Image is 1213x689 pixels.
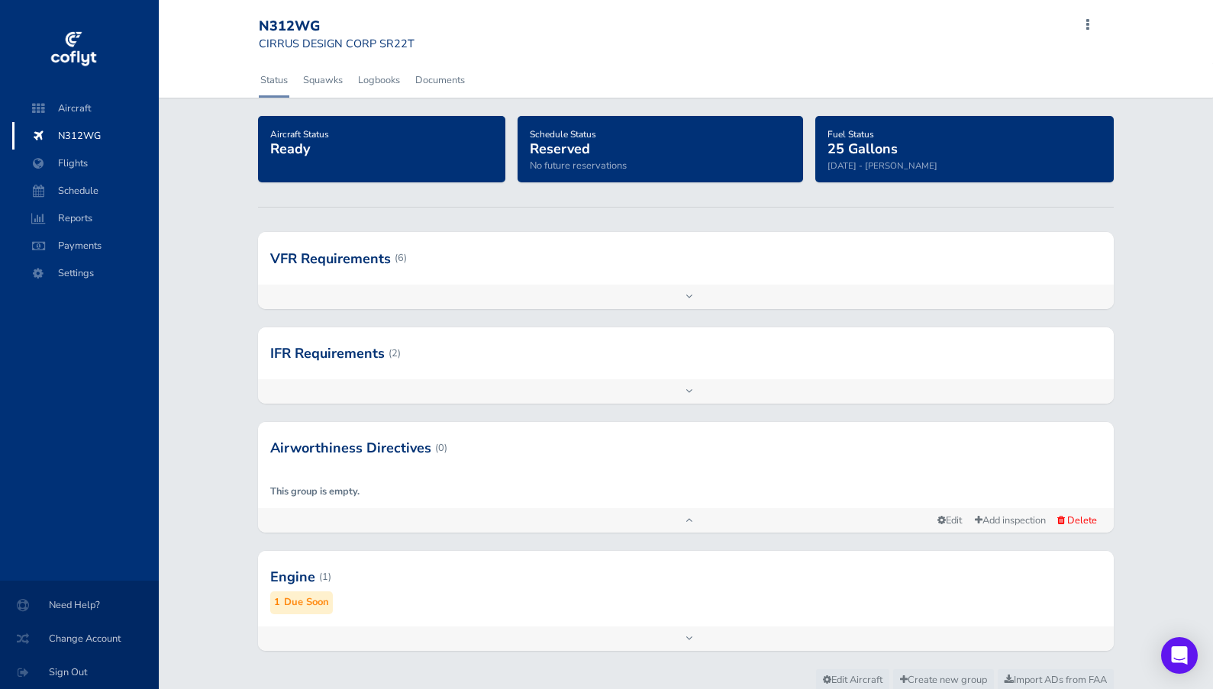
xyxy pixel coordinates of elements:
a: Documents [414,63,466,97]
a: Add inspection [968,510,1053,532]
strong: This group is empty. [270,485,360,498]
span: Edit Aircraft [823,673,882,687]
button: Delete [1053,512,1102,529]
span: Import ADs from FAA [1005,673,1107,687]
span: Change Account [18,625,140,652]
span: Ready [270,140,310,158]
span: Aircraft [27,95,144,122]
span: Flights [27,150,144,177]
a: Edit [931,510,968,531]
span: Payments [27,232,144,259]
span: No future reservations [530,159,627,172]
a: Schedule StatusReserved [530,124,596,159]
small: Due Soon [284,594,329,610]
span: Settings [27,259,144,287]
div: Open Intercom Messenger [1161,637,1198,674]
span: Edit [937,514,962,527]
span: Schedule [27,177,144,204]
span: 25 Gallons [827,140,898,158]
small: CIRRUS DESIGN CORP SR22T [259,36,415,51]
div: N312WG [259,18,415,35]
span: Fuel Status [827,128,874,140]
span: Reserved [530,140,590,158]
span: Aircraft Status [270,128,329,140]
a: Logbooks [356,63,402,97]
span: Delete [1067,514,1097,527]
span: Reports [27,204,144,232]
a: Squawks [302,63,344,97]
span: Need Help? [18,591,140,619]
a: Status [259,63,289,97]
span: Schedule Status [530,128,596,140]
span: Sign Out [18,658,140,686]
img: coflyt logo [48,27,98,72]
span: Create new group [900,673,987,687]
span: N312WG [27,122,144,150]
small: [DATE] - [PERSON_NAME] [827,159,937,172]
